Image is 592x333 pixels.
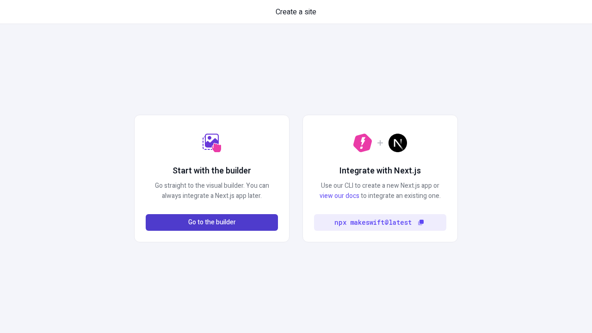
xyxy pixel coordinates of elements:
h2: Start with the builder [173,165,251,177]
a: view our docs [320,191,359,201]
p: Go straight to the visual builder. You can always integrate a Next.js app later. [146,181,278,201]
h2: Integrate with Next.js [339,165,421,177]
button: Go to the builder [146,214,278,231]
span: Create a site [276,6,316,18]
code: npx makeswift@latest [334,217,412,228]
p: Use our CLI to create a new Next.js app or to integrate an existing one. [314,181,446,201]
span: Go to the builder [188,217,236,228]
